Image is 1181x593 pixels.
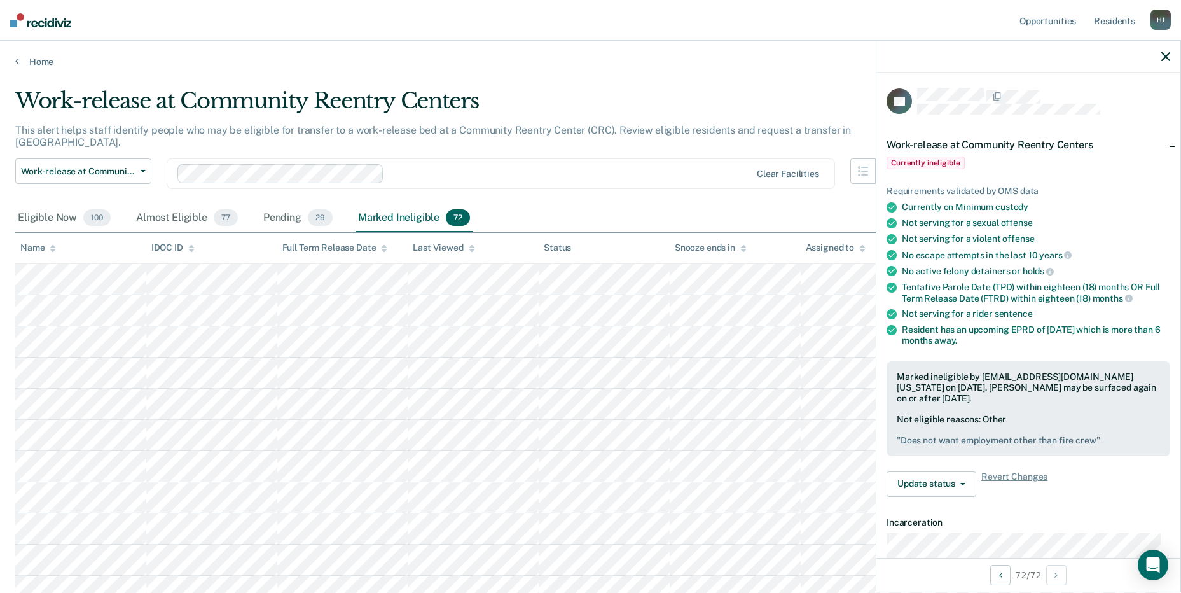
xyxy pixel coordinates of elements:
div: Not serving for a sexual [902,218,1170,228]
div: H J [1150,10,1171,30]
div: Work-release at Community Reentry CentersCurrently ineligible [876,125,1180,181]
span: 29 [308,209,333,226]
span: custody [995,202,1028,212]
span: sentence [995,309,1033,319]
div: Snooze ends in [675,242,747,253]
span: 77 [214,209,238,226]
div: Full Term Release Date [282,242,388,253]
span: 100 [83,209,111,226]
div: Open Intercom Messenger [1138,550,1168,580]
div: Name [20,242,56,253]
span: Work-release at Community Reentry Centers [21,166,135,177]
div: 72 / 72 [876,558,1180,592]
div: Marked ineligible by [EMAIL_ADDRESS][DOMAIN_NAME][US_STATE] on [DATE]. [PERSON_NAME] may be surfa... [897,372,1160,403]
span: offense [1001,218,1033,228]
span: months [1093,293,1133,303]
dt: Incarceration [887,517,1170,528]
div: Almost Eligible [134,204,240,232]
div: No escape attempts in the last 10 [902,249,1170,261]
button: Next Opportunity [1046,565,1067,585]
span: holds [1023,266,1054,276]
img: Recidiviz [10,13,71,27]
div: Clear facilities [757,169,819,179]
div: No active felony detainers or [902,265,1170,277]
span: Work-release at Community Reentry Centers [887,139,1093,151]
span: Revert Changes [981,471,1047,497]
div: Not eligible reasons: Other [897,414,1160,446]
div: Tentative Parole Date (TPD) within eighteen (18) months OR Full Term Release Date (FTRD) within e... [902,282,1170,303]
button: Update status [887,471,976,497]
span: away. [934,335,957,345]
div: Not serving for a rider [902,309,1170,319]
div: Pending [261,204,335,232]
span: Currently ineligible [887,157,965,169]
div: Not serving for a violent [902,234,1170,244]
div: Marked Ineligible [356,204,473,232]
div: Last Viewed [413,242,474,253]
span: years [1039,250,1072,260]
span: offense [1002,234,1034,244]
span: 72 [446,209,470,226]
div: Status [544,242,571,253]
pre: " Does not want employment other than fire crew " [897,435,1160,446]
div: Currently on Minimum [902,202,1170,213]
div: Assigned to [806,242,866,253]
div: IDOC ID [151,242,195,253]
div: Eligible Now [15,204,113,232]
div: Resident has an upcoming EPRD of [DATE] which is more than 6 months [902,324,1170,346]
a: Home [15,56,1166,67]
button: Previous Opportunity [990,565,1011,585]
p: This alert helps staff identify people who may be eligible for transfer to a work-release bed at ... [15,124,851,148]
div: Work-release at Community Reentry Centers [15,88,901,124]
div: Requirements validated by OMS data [887,186,1170,197]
